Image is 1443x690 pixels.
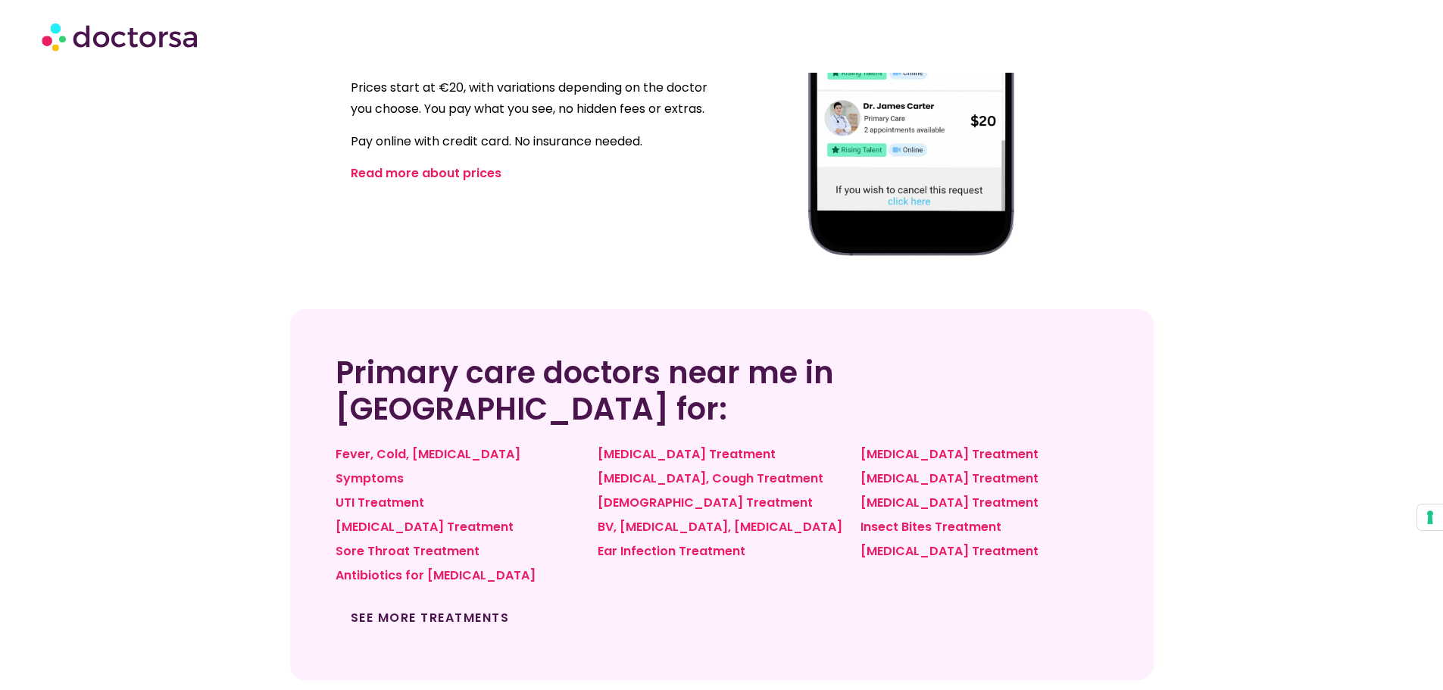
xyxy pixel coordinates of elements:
[728,518,842,535] a: , [MEDICAL_DATA]
[860,542,1039,560] a: [MEDICAL_DATA] Treatment
[598,445,776,463] a: [MEDICAL_DATA] Treatment
[614,518,728,535] a: , [MEDICAL_DATA]
[351,77,714,120] p: Prices start at €20, with variations depending on the doctor you choose. You pay what you see, no...
[598,494,813,511] a: [DEMOGRAPHIC_DATA] Treatment
[336,494,424,511] a: UTI Treatment
[860,470,1039,487] a: [MEDICAL_DATA] Treatment
[598,518,614,535] a: BV
[860,518,1001,535] a: Insect Bites Treatment
[336,445,520,487] a: Fever, Cold, [MEDICAL_DATA] Symptoms
[336,518,514,535] a: [MEDICAL_DATA] Treatment
[351,131,714,152] p: Pay online with credit card. No insurance needed.
[351,609,510,626] a: See more treatments
[860,494,1039,511] a: [MEDICAL_DATA] Treatment
[351,164,501,182] a: Read more about prices
[336,354,1108,427] h2: Primary care doctors near me in [GEOGRAPHIC_DATA] for:
[1417,504,1443,530] button: Your consent preferences for tracking technologies
[598,470,823,487] a: [MEDICAL_DATA], Cough Treatment
[336,567,536,584] a: Antibiotics for [MEDICAL_DATA]
[336,542,479,560] a: Sore Throat Treatment
[860,445,1039,463] a: [MEDICAL_DATA] Treatment
[598,542,745,560] a: Ear Infection Treatment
